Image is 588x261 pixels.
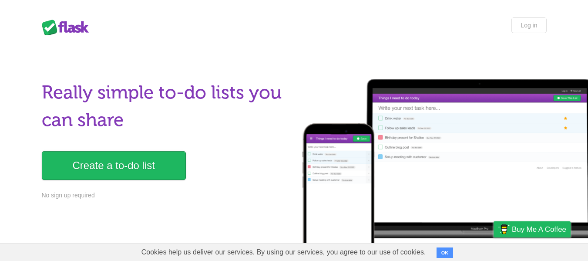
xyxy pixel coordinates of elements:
[42,79,289,134] h1: Really simple to-do lists you can share
[42,151,186,180] a: Create a to-do list
[42,191,289,200] p: No sign up required
[494,221,571,237] a: Buy me a coffee
[133,244,435,261] span: Cookies help us deliver our services. By using our services, you agree to our use of cookies.
[498,222,510,237] img: Buy me a coffee
[42,20,94,35] div: Flask Lists
[512,222,566,237] span: Buy me a coffee
[437,247,454,258] button: OK
[511,17,546,33] a: Log in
